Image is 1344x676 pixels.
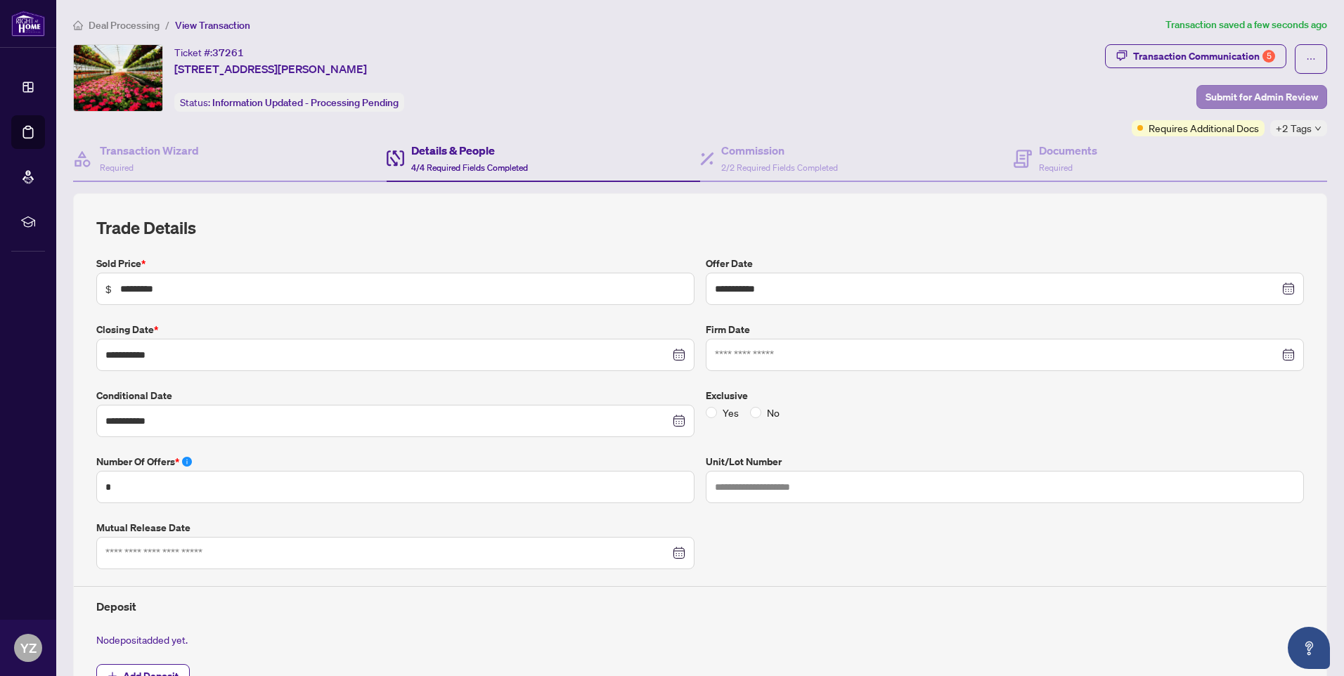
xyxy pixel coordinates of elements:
article: Transaction saved a few seconds ago [1165,17,1327,33]
button: Submit for Admin Review [1196,85,1327,109]
div: 5 [1262,50,1275,63]
span: Required [100,162,134,173]
label: Offer Date [706,256,1304,271]
label: Number of offers [96,454,694,469]
span: home [73,20,83,30]
span: ellipsis [1306,54,1316,64]
label: Exclusive [706,388,1304,403]
img: IMG-XH4189573_1.jpg [74,45,162,111]
span: YZ [20,638,37,658]
h4: Deposit [96,598,1304,615]
div: Ticket #: [174,44,244,60]
h4: Documents [1039,142,1097,159]
span: Yes [717,405,744,420]
div: Transaction Communication [1133,45,1275,67]
span: Deal Processing [89,19,160,32]
span: 4/4 Required Fields Completed [411,162,528,173]
span: $ [105,281,112,297]
label: Sold Price [96,256,694,271]
h4: Details & People [411,142,528,159]
span: +2 Tags [1276,120,1312,136]
span: 2/2 Required Fields Completed [721,162,838,173]
span: info-circle [182,457,192,467]
img: logo [11,11,45,37]
label: Unit/Lot Number [706,454,1304,469]
span: Information Updated - Processing Pending [212,96,399,109]
label: Closing Date [96,322,694,337]
span: Requires Additional Docs [1149,120,1259,136]
button: Transaction Communication5 [1105,44,1286,68]
h4: Commission [721,142,838,159]
li: / [165,17,169,33]
label: Mutual Release Date [96,520,694,535]
div: Status: [174,93,404,112]
h2: Trade Details [96,216,1304,239]
span: 37261 [212,46,244,59]
h4: Transaction Wizard [100,142,199,159]
span: No deposit added yet. [96,633,188,646]
label: Firm Date [706,322,1304,337]
span: View Transaction [175,19,250,32]
span: [STREET_ADDRESS][PERSON_NAME] [174,60,367,77]
label: Conditional Date [96,388,694,403]
button: Open asap [1288,627,1330,669]
span: No [761,405,785,420]
span: Submit for Admin Review [1206,86,1318,108]
span: down [1314,125,1322,132]
span: Required [1039,162,1073,173]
